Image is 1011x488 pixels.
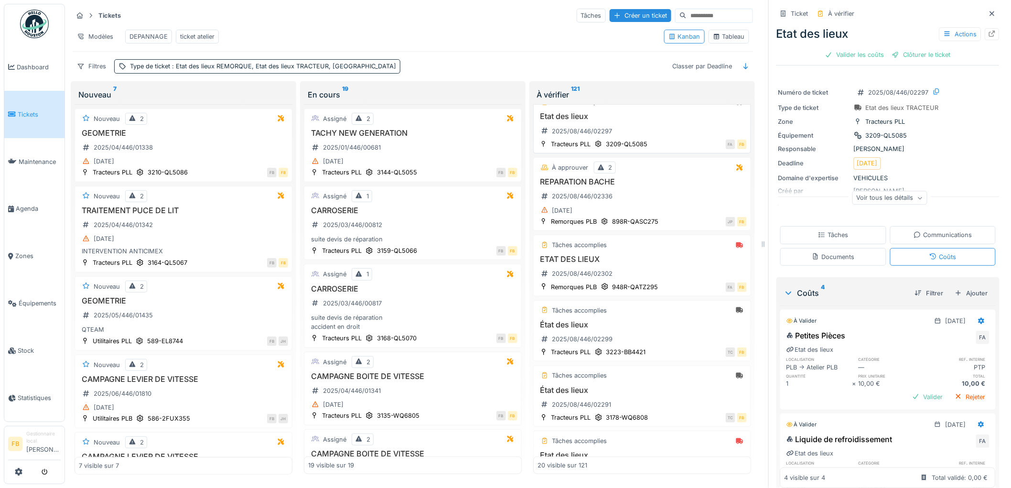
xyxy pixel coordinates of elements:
li: FB [8,437,22,451]
div: [PERSON_NAME] [778,144,998,153]
div: FB [279,258,288,268]
h3: GEOMETRIE [79,296,288,305]
div: FB [267,258,277,268]
span: Statistiques [18,393,61,402]
div: — [858,466,924,485]
div: 2025/04/446/01342 [94,220,153,229]
span: Équipements [19,299,61,308]
div: 586-2FUX355 [148,414,190,423]
div: Deadline [778,159,850,168]
div: Tâches accomplies [552,436,607,445]
h3: CARROSERIE [308,206,517,215]
div: Tâches [818,230,848,239]
div: 3144-QL5055 [377,168,417,177]
div: Communications [914,230,972,239]
div: 3210-QL5086 [148,168,188,177]
div: Coûts [784,287,907,299]
h3: État des lieux [538,386,747,395]
div: suite devis de réparation accident en droit [308,313,517,331]
div: 2 [140,192,144,201]
h6: localisation [786,356,852,362]
div: Nouveau [94,192,120,201]
div: Tracteurs PLL [551,347,591,357]
h6: quantité [786,373,852,379]
div: FB [737,217,747,227]
span: Stock [18,346,61,355]
a: Stock [4,327,65,374]
h3: CAMPAGNE BOITE DE VITESSE [308,372,517,381]
div: 3209-QL5085 [606,140,648,149]
a: FB Gestionnaire local[PERSON_NAME] [8,430,61,460]
div: 2025/08/446/02299 [552,335,613,344]
a: Zones [4,233,65,280]
div: Tracteurs PLL [93,168,132,177]
div: À valider [786,421,817,429]
div: 2025/08/446/02302 [552,269,613,278]
div: Tracteurs PLL [93,258,132,267]
div: 1 [366,270,369,279]
div: 10,00 € [924,379,989,388]
div: FB [267,414,277,423]
h3: CAMPAGNE LEVIER DE VITESSE [79,452,288,461]
h3: REPARATION BACHE [538,177,747,186]
div: Filtrer [911,287,947,300]
div: Nouveau [94,360,120,369]
div: [DATE] [857,159,878,168]
div: 3178-WQ6808 [606,413,648,422]
h3: TRAITEMENT PUCE DE LIT [79,206,288,215]
div: Etat des lieux [776,25,1000,43]
div: 2025/03/446/00812 [323,220,382,229]
div: Etat des lieux [786,449,834,458]
h3: ETAT DES LIEUX [538,255,747,264]
h6: prix unitaire [858,373,924,379]
div: FA [726,282,735,292]
div: [DATE] [323,157,344,166]
sup: 19 [342,89,348,100]
h6: localisation [786,460,852,466]
div: Liquide de refroidissement [786,434,893,445]
div: JH [279,336,288,346]
h3: TACHY NEW GENERATION [308,129,517,138]
a: Maintenance [4,138,65,185]
div: Assigné [323,435,346,444]
div: Clôturer le ticket [888,48,955,61]
div: FB [737,347,747,357]
div: × [852,379,858,388]
div: Ajouter [951,287,992,300]
div: Actions [939,27,981,41]
div: Tracteurs PLL [551,413,591,422]
div: Assigné [323,270,346,279]
h3: État des lieux [538,320,747,329]
div: 948R-QATZ295 [613,282,658,292]
span: Agenda [16,204,61,213]
div: FA [976,331,989,344]
div: FB [737,140,747,149]
div: Tracteurs PLL [322,411,362,420]
div: 3164-QL5067 [148,258,187,267]
div: Tracteurs PLL [866,117,905,126]
a: Agenda [4,185,65,233]
div: Utilitaires PLB [93,414,132,423]
div: 2025/08/446/02291 [552,400,612,409]
span: Tickets [18,110,61,119]
div: Tâches accomplies [552,306,607,315]
div: Valider les coûts [821,48,888,61]
div: 2 [366,358,370,367]
div: 2025/05/446/01435 [94,311,153,320]
div: PLB -> Atelier PLB -> 0002 [786,466,852,485]
div: FA [726,140,735,149]
a: Dashboard [4,43,65,91]
div: 898R-QASC275 [613,217,659,226]
h3: Etat des lieux [538,112,747,121]
div: PLB -> Atelier PLB [786,363,852,372]
div: 3209-QL5085 [866,131,907,140]
div: 2 [140,282,144,291]
div: Zone [778,117,850,126]
li: [PERSON_NAME] [26,430,61,458]
div: JH [279,414,288,423]
div: 3135-WQ6805 [377,411,419,420]
div: JP [726,217,735,227]
div: Ticket [791,9,808,18]
div: 1 [786,379,852,388]
div: Etat des lieux TRACTEUR [866,103,939,112]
